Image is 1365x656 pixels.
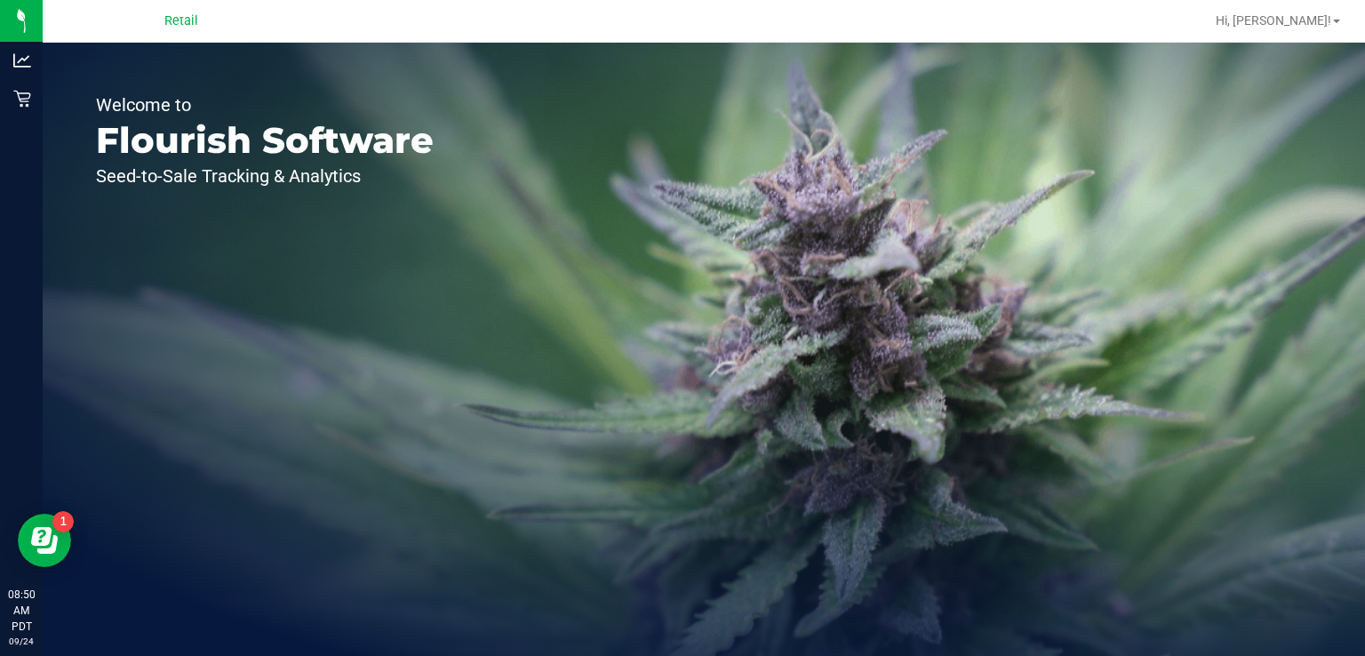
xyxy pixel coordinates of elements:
[8,587,35,635] p: 08:50 AM PDT
[13,52,31,69] inline-svg: Analytics
[52,511,74,532] iframe: Resource center unread badge
[96,123,434,158] p: Flourish Software
[8,635,35,648] p: 09/24
[18,514,71,567] iframe: Resource center
[13,90,31,108] inline-svg: Retail
[96,167,434,185] p: Seed-to-Sale Tracking & Analytics
[1216,13,1331,28] span: Hi, [PERSON_NAME]!
[164,13,198,28] span: Retail
[96,96,434,114] p: Welcome to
